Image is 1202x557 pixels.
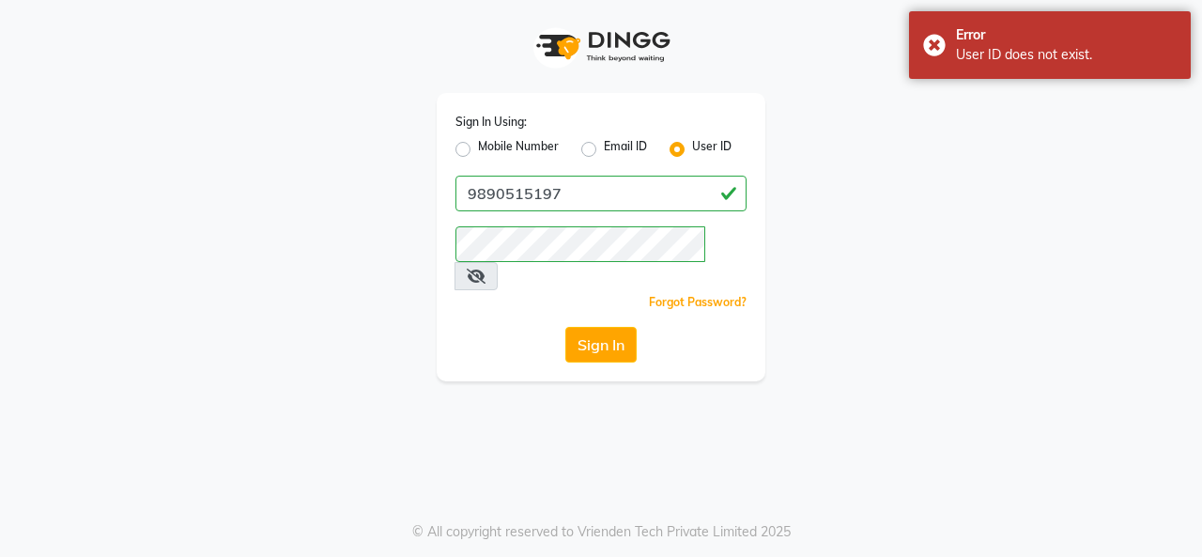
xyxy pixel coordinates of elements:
input: Username [455,176,747,211]
button: Sign In [565,327,637,363]
label: Sign In Using: [455,114,527,131]
input: Username [455,226,705,262]
label: Mobile Number [478,138,559,161]
div: User ID does not exist. [956,45,1177,65]
div: Error [956,25,1177,45]
label: Email ID [604,138,647,161]
img: logo1.svg [526,19,676,74]
a: Forgot Password? [649,295,747,309]
label: User ID [692,138,732,161]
